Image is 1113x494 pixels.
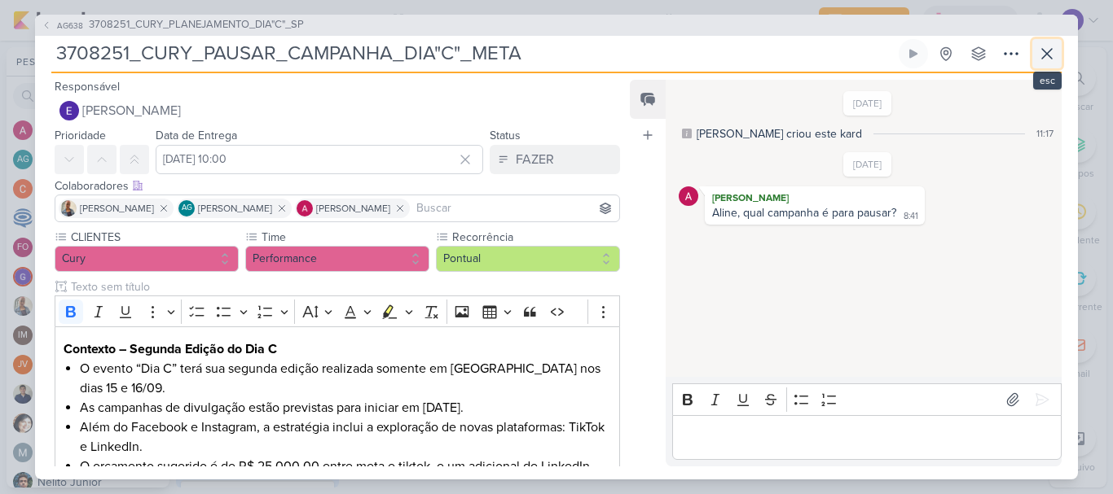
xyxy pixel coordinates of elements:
span: [PERSON_NAME] [198,201,272,216]
button: Performance [245,246,429,272]
input: Kard Sem Título [51,39,895,68]
input: Select a date [156,145,483,174]
div: Aline Gimenez Graciano [178,200,195,216]
div: Editor toolbar [55,295,620,327]
img: Alessandra Gomes [297,200,313,216]
label: Data de Entrega [156,129,237,142]
div: FAZER [516,150,554,169]
label: Prioridade [55,129,106,142]
button: FAZER [490,145,620,174]
input: Texto sem título [68,278,620,295]
label: Time [260,229,429,246]
label: Status [490,129,521,142]
li: As campanhas de divulgação estão previstas para iniciar em [DATE]. [80,398,611,417]
p: AG [182,204,192,212]
button: [PERSON_NAME] [55,96,620,125]
div: Editor toolbar [672,383,1062,415]
div: Ligar relógio [907,47,920,60]
span: [PERSON_NAME] [82,101,181,120]
div: Editor editing area: main [672,415,1062,460]
button: Cury [55,246,239,272]
li: O evento “Dia C” terá sua segunda edição realizada somente em [GEOGRAPHIC_DATA] nos dias 15 e 16/09. [80,359,611,398]
div: [PERSON_NAME] criou este kard [697,125,862,142]
div: esc [1033,72,1062,90]
div: Colaboradores [55,177,620,195]
label: Recorrência [451,229,620,246]
button: Pontual [436,246,620,272]
img: Alessandra Gomes [679,186,698,206]
img: Iara Santos [60,200,77,216]
div: [PERSON_NAME] [708,190,922,206]
div: 8:41 [904,210,918,223]
span: [PERSON_NAME] [80,201,154,216]
div: 11:17 [1036,126,1054,141]
label: Responsável [55,80,120,94]
img: Eduardo Quaresma [59,101,79,120]
label: CLIENTES [69,229,239,246]
strong: Contexto – Segunda Edição do Dia C [64,341,277,357]
input: Buscar [413,199,616,218]
span: [PERSON_NAME] [316,201,390,216]
li: Além do Facebook e Instagram, a estratégia inclui a exploração de novas plataformas: TikTok e Lin... [80,417,611,457]
div: Aline, qual campanha é para pausar? [712,206,896,220]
